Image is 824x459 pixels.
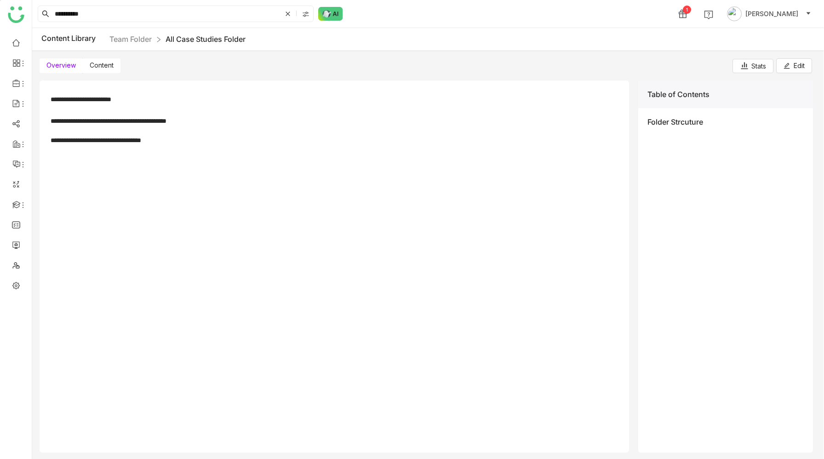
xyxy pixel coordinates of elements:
div: 1 [683,6,691,14]
button: Edit [776,58,812,73]
div: Table of Contents [638,80,813,108]
img: search-type.svg [302,11,309,18]
span: Overview [46,61,76,69]
a: All Case Studies Folder [166,34,246,44]
span: Edit [794,61,805,71]
img: help.svg [704,10,713,19]
img: stats.svg [740,61,749,70]
button: [PERSON_NAME] [725,6,813,21]
div: Content Library [41,34,246,45]
img: ask-buddy-normal.svg [318,7,343,21]
a: Team Folder [109,34,152,44]
img: avatar [727,6,742,21]
span: [PERSON_NAME] [745,9,798,19]
img: logo [8,6,24,23]
div: Stats [740,61,766,71]
div: Folder Strcuture [647,117,804,126]
span: Content [90,61,114,69]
